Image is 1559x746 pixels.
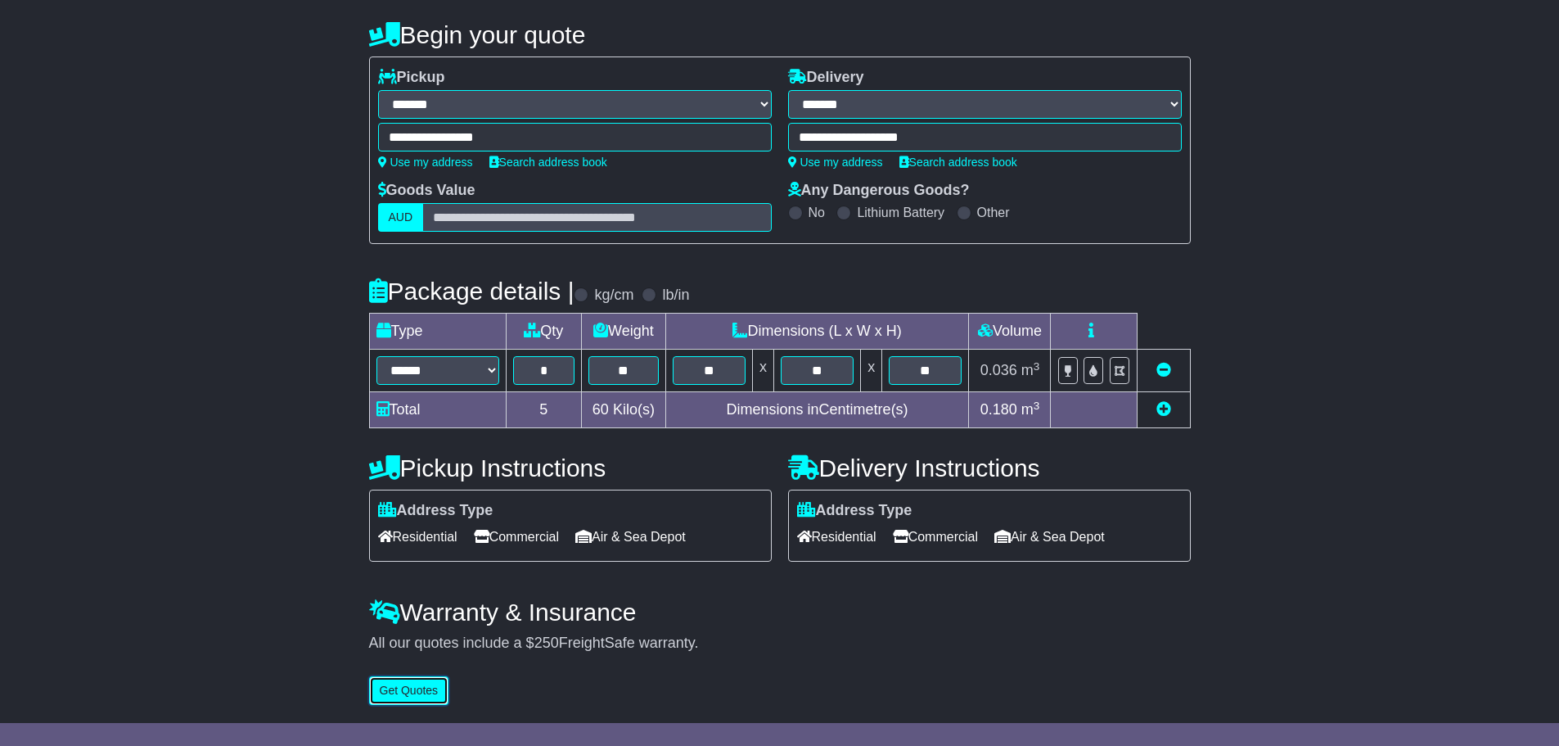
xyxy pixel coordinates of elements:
a: Remove this item [1156,362,1171,378]
a: Add new item [1156,401,1171,418]
td: Weight [582,314,666,350]
span: m [1021,401,1040,418]
h4: Warranty & Insurance [369,599,1191,626]
td: Type [369,314,506,350]
td: Kilo(s) [582,392,666,428]
label: Goods Value [378,182,475,200]
td: x [861,350,882,392]
span: Residential [797,524,876,549]
label: AUD [378,203,424,232]
sup: 3 [1034,400,1040,412]
h4: Delivery Instructions [788,454,1191,482]
button: Get Quotes [369,676,449,705]
a: Search address book [899,156,1017,169]
label: Address Type [378,502,493,520]
label: Lithium Battery [857,205,944,220]
a: Use my address [378,156,473,169]
span: Commercial [893,524,978,549]
span: m [1021,362,1040,378]
label: Delivery [788,69,864,87]
a: Search address book [489,156,607,169]
label: Pickup [378,69,445,87]
span: Air & Sea Depot [575,524,686,549]
label: lb/in [662,287,689,305]
sup: 3 [1034,360,1040,373]
td: Qty [506,314,582,350]
span: 0.036 [980,362,1017,378]
div: All our quotes include a $ FreightSafe warranty. [369,635,1191,653]
span: 0.180 [980,401,1017,418]
td: Dimensions in Centimetre(s) [665,392,969,428]
h4: Package details | [369,278,574,305]
label: Address Type [797,502,912,520]
span: Residential [378,524,457,549]
label: Any Dangerous Goods? [788,182,970,200]
td: 5 [506,392,582,428]
td: x [752,350,773,392]
span: 60 [593,401,609,418]
td: Total [369,392,506,428]
h4: Pickup Instructions [369,454,772,482]
label: Other [977,205,1010,220]
span: Air & Sea Depot [994,524,1105,549]
label: No [809,205,825,220]
span: 250 [534,635,559,651]
td: Volume [969,314,1051,350]
h4: Begin your quote [369,21,1191,48]
a: Use my address [788,156,883,169]
label: kg/cm [594,287,633,305]
span: Commercial [474,524,559,549]
td: Dimensions (L x W x H) [665,314,969,350]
